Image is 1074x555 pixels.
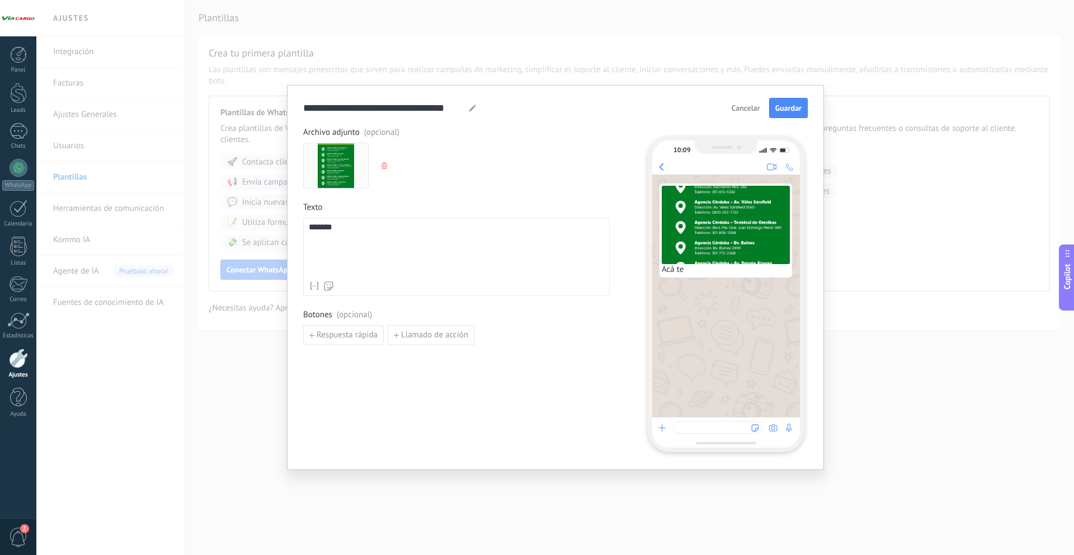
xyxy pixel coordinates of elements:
[2,67,35,74] div: Panel
[364,127,399,138] span: (opcional)
[2,260,35,267] div: Listas
[775,104,802,112] span: Guardar
[727,100,765,116] button: Cancelar
[303,325,384,345] button: Respuesta rápida
[2,371,35,379] div: Ajustes
[732,104,760,112] span: Cancelar
[2,107,35,114] div: Leads
[303,127,610,138] span: Archivo adjunto
[303,202,610,213] span: Texto
[769,98,808,118] button: Guardar
[2,220,35,228] div: Calendario
[2,332,35,340] div: Estadísticas
[388,325,474,345] button: Llamado de acción
[2,143,35,150] div: Chats
[673,146,690,154] div: 10:09
[317,331,378,339] span: Respuesta rápida
[401,331,468,339] span: Llamado de acción
[662,264,790,275] span: Acá te
[303,309,610,321] span: Botones
[662,186,790,264] img: Preview
[1062,264,1073,290] span: Copilot
[337,309,372,321] span: (opcional)
[2,411,35,418] div: Ayuda
[2,180,34,191] div: WhatsApp
[2,296,35,303] div: Correo
[20,524,29,533] span: 2
[318,143,354,188] img: Preview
